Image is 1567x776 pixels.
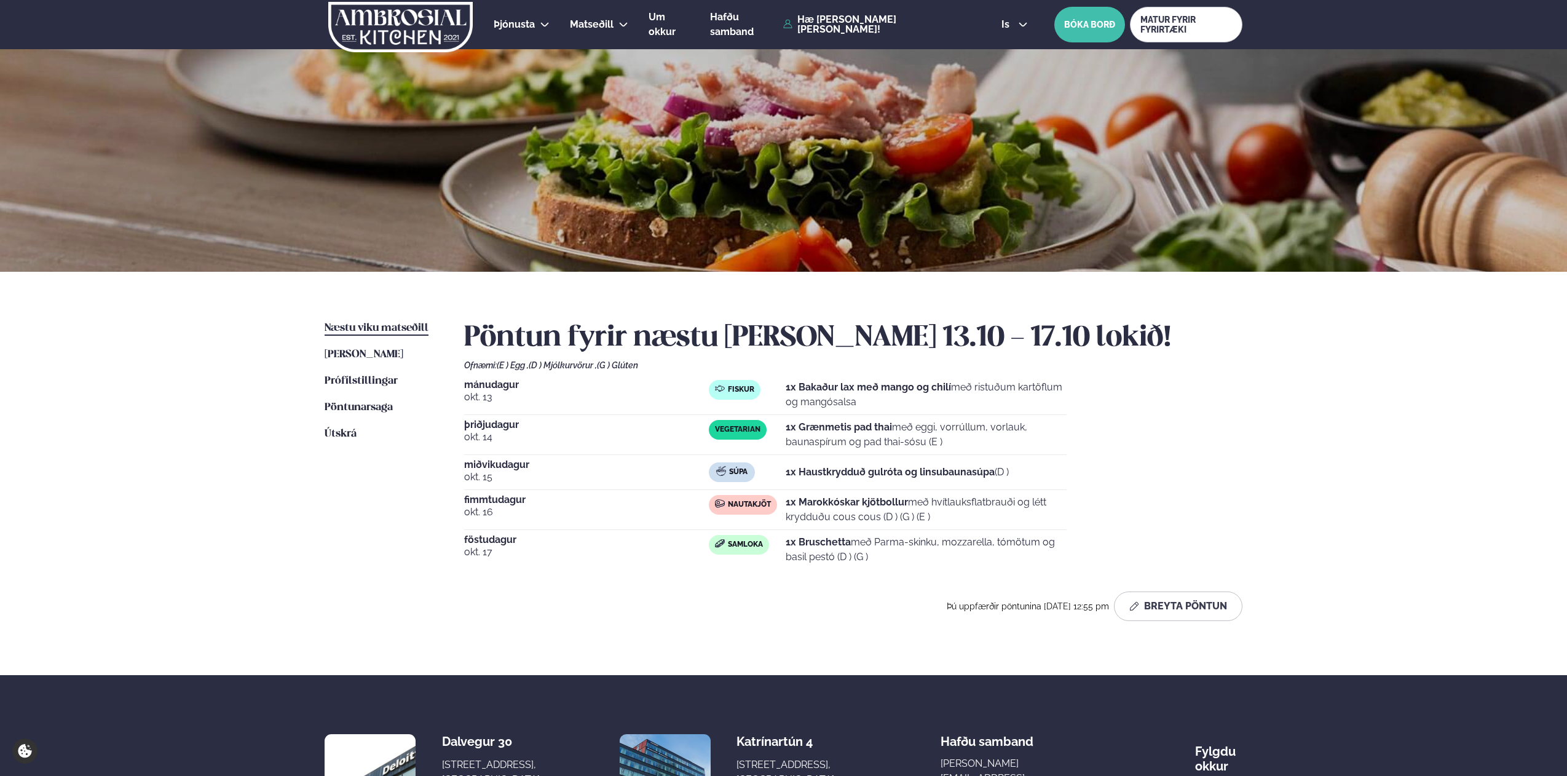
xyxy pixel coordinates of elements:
span: Um okkur [649,11,676,38]
span: Hafðu samband [941,724,1033,749]
span: okt. 17 [464,545,709,560]
strong: 1x Haustkrydduð gulróta og linsubaunasúpa [786,466,995,478]
p: með eggi, vorrúllum, vorlauk, baunaspírum og pad thai-sósu (E ) [786,420,1067,449]
span: Vegetarian [715,425,760,435]
div: Katrínartún 4 [736,734,834,749]
a: [PERSON_NAME] [325,347,403,362]
img: logo [327,2,474,52]
strong: 1x Marokkóskar kjötbollur [786,496,908,508]
span: Súpa [729,467,748,477]
img: fish.svg [715,384,725,394]
a: Þjónusta [494,17,535,32]
button: BÓKA BORÐ [1054,7,1125,42]
span: Nautakjöt [728,500,771,510]
span: (D ) Mjólkurvörur , [529,360,597,370]
p: með hvítlauksflatbrauði og létt krydduðu cous cous (D ) (G ) (E ) [786,495,1067,525]
span: Útskrá [325,429,357,439]
a: Pöntunarsaga [325,400,393,415]
span: föstudagur [464,535,709,545]
span: okt. 14 [464,430,709,445]
div: Ofnæmi: [464,360,1242,370]
span: Þú uppfærðir pöntunina [DATE] 12:55 pm [947,601,1109,611]
span: (E ) Egg , [497,360,529,370]
strong: 1x Bakaður lax með mango og chilí [786,381,951,393]
strong: 1x Bruschetta [786,536,851,548]
p: með Parma-skinku, mozzarella, tómötum og basil pestó (D ) (G ) [786,535,1067,564]
span: [PERSON_NAME] [325,349,403,360]
span: Pöntunarsaga [325,402,393,413]
span: okt. 15 [464,470,709,485]
a: Um okkur [649,10,690,39]
span: Þjónusta [494,18,535,30]
a: Hæ [PERSON_NAME] [PERSON_NAME]! [783,15,973,34]
h2: Pöntun fyrir næstu [PERSON_NAME] 13.10 - 17.10 lokið! [464,321,1242,355]
a: Hafðu samband [710,10,777,39]
a: Cookie settings [12,738,37,764]
button: is [992,20,1038,30]
span: Hafðu samband [710,11,754,38]
span: okt. 13 [464,390,709,405]
img: beef.svg [715,499,725,509]
span: Prófílstillingar [325,376,398,386]
span: Fiskur [728,385,754,395]
span: okt. 16 [464,505,709,520]
span: miðvikudagur [464,460,709,470]
a: Matseðill [570,17,614,32]
span: þriðjudagur [464,420,709,430]
span: Matseðill [570,18,614,30]
img: sandwich-new-16px.svg [715,539,725,548]
strong: 1x Grænmetis pad thai [786,421,892,433]
a: Næstu viku matseðill [325,321,428,336]
div: Dalvegur 30 [442,734,540,749]
span: mánudagur [464,380,709,390]
div: Fylgdu okkur [1195,734,1242,774]
img: soup.svg [716,466,726,476]
p: með ristuðum kartöflum og mangósalsa [786,380,1067,410]
span: fimmtudagur [464,495,709,505]
p: (D ) [786,465,1009,480]
span: Næstu viku matseðill [325,323,428,333]
span: (G ) Glúten [597,360,638,370]
a: MATUR FYRIR FYRIRTÆKI [1130,7,1242,42]
span: is [1001,20,1013,30]
button: Breyta Pöntun [1114,592,1242,621]
span: Samloka [728,540,763,550]
a: Útskrá [325,427,357,441]
a: Prófílstillingar [325,374,398,389]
